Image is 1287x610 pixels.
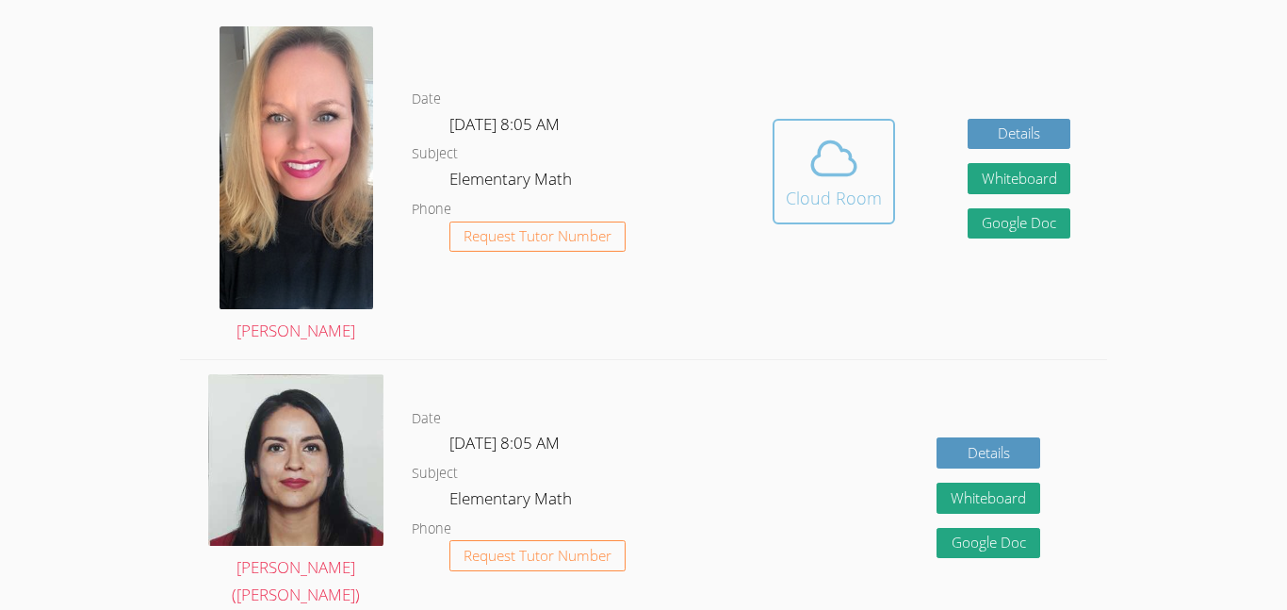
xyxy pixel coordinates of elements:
[968,119,1071,150] a: Details
[449,113,560,135] span: [DATE] 8:05 AM
[937,437,1040,469] a: Details
[412,518,451,541] dt: Phone
[449,222,626,253] button: Request Tutor Number
[449,432,560,453] span: [DATE] 8:05 AM
[220,26,373,345] a: [PERSON_NAME]
[449,486,576,518] dd: Elementary Math
[449,540,626,571] button: Request Tutor Number
[464,229,611,243] span: Request Tutor Number
[786,185,882,211] div: Cloud Room
[968,208,1071,239] a: Google Doc
[449,166,576,198] dd: Elementary Math
[412,407,441,431] dt: Date
[412,198,451,222] dt: Phone
[773,119,895,224] button: Cloud Room
[937,528,1040,559] a: Google Doc
[208,374,383,546] img: picture.jpeg
[464,549,611,563] span: Request Tutor Number
[968,163,1071,194] button: Whiteboard
[412,88,441,111] dt: Date
[937,483,1040,514] button: Whiteboard
[220,26,373,309] img: avatar.png
[412,462,458,486] dt: Subject
[412,142,458,166] dt: Subject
